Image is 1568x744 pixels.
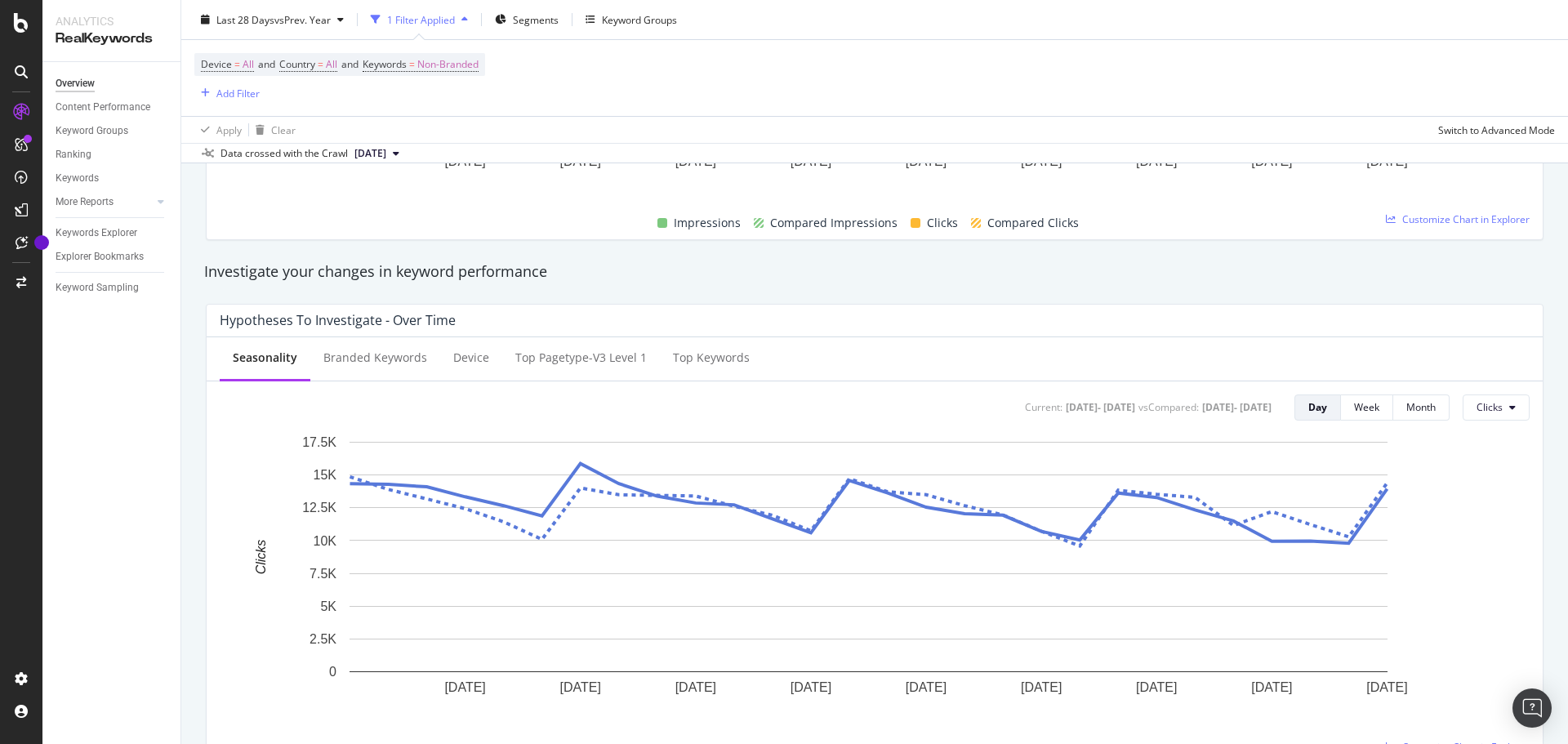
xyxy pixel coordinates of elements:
div: Day [1308,400,1327,414]
text: 17.5K [302,435,336,449]
a: Keyword Sampling [56,279,169,296]
div: Content Performance [56,99,150,116]
div: Week [1354,400,1379,414]
span: Keywords [363,57,407,71]
div: Keywords [56,170,99,187]
span: Segments [513,12,559,26]
text: 15K [314,468,337,482]
div: Month [1406,400,1436,414]
button: Keyword Groups [579,7,684,33]
button: Switch to Advanced Mode [1432,117,1555,143]
div: [DATE] - [DATE] [1066,400,1135,414]
span: Impressions [674,213,741,233]
span: Compared Clicks [987,213,1079,233]
div: Data crossed with the Crawl [220,146,348,161]
div: Hypotheses to Investigate - Over Time [220,312,456,328]
a: Content Performance [56,99,169,116]
button: [DATE] [348,144,406,163]
text: 0 [329,665,336,679]
button: Clicks [1463,394,1530,421]
div: More Reports [56,194,114,211]
button: Month [1393,394,1450,421]
span: Clicks [1477,400,1503,414]
text: [DATE] [1251,679,1292,693]
text: [DATE] [675,154,716,168]
button: Add Filter [194,83,260,103]
button: Apply [194,117,242,143]
div: Clear [271,123,296,136]
div: Top pagetype-v3 Level 1 [515,350,647,366]
a: Keywords Explorer [56,225,169,242]
text: [DATE] [444,679,485,693]
div: Open Intercom Messenger [1512,688,1552,728]
button: Day [1294,394,1341,421]
span: All [243,53,254,76]
div: Explorer Bookmarks [56,248,144,265]
button: Last 28 DaysvsPrev. Year [194,7,350,33]
text: [DATE] [1136,154,1177,168]
text: [DATE] [675,679,716,693]
text: 12.5K [302,501,336,515]
text: 2.5K [310,632,336,646]
text: [DATE] [560,679,601,693]
text: [DATE] [1021,154,1062,168]
span: Non-Branded [417,53,479,76]
a: Explorer Bookmarks [56,248,169,265]
div: RealKeywords [56,29,167,48]
div: Keyword Sampling [56,279,139,296]
div: Add Filter [216,86,260,100]
text: 7.5K [310,566,336,580]
text: Clicks [254,539,268,574]
text: [DATE] [1251,154,1292,168]
div: [DATE] - [DATE] [1202,400,1272,414]
div: Keywords Explorer [56,225,137,242]
span: = [409,57,415,71]
text: [DATE] [444,154,485,168]
span: = [234,57,240,71]
text: [DATE] [1366,154,1407,168]
span: and [258,57,275,71]
div: Investigate your changes in keyword performance [204,261,1545,283]
a: Ranking [56,146,169,163]
text: 5K [320,599,336,613]
button: Clear [249,117,296,143]
span: All [326,53,337,76]
div: Switch to Advanced Mode [1438,123,1555,136]
a: More Reports [56,194,153,211]
div: Device [453,350,489,366]
div: Current: [1025,400,1062,414]
a: Customize Chart in Explorer [1386,212,1530,226]
div: Keyword Groups [56,123,128,140]
button: Segments [488,7,565,33]
text: [DATE] [906,679,947,693]
svg: A chart. [220,434,1517,722]
div: Branded Keywords [323,350,427,366]
a: Keyword Groups [56,123,169,140]
div: Analytics [56,13,167,29]
div: Tooltip anchor [34,235,49,250]
text: [DATE] [906,154,947,168]
text: 10K [314,533,337,547]
span: Customize Chart in Explorer [1402,212,1530,226]
text: [DATE] [791,679,831,693]
span: vs Prev. Year [274,12,331,26]
div: Keyword Groups [602,12,677,26]
span: and [341,57,359,71]
div: Top Keywords [673,350,750,366]
div: vs Compared : [1138,400,1199,414]
div: Ranking [56,146,91,163]
button: Week [1341,394,1393,421]
text: [DATE] [1366,679,1407,693]
div: Overview [56,75,95,92]
span: Last 28 Days [216,12,274,26]
span: 2025 Aug. 8th [354,146,386,161]
text: [DATE] [560,154,601,168]
span: Country [279,57,315,71]
a: Overview [56,75,169,92]
span: Compared Impressions [770,213,898,233]
text: [DATE] [791,154,831,168]
div: Apply [216,123,242,136]
div: 1 Filter Applied [387,12,455,26]
span: Clicks [927,213,958,233]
